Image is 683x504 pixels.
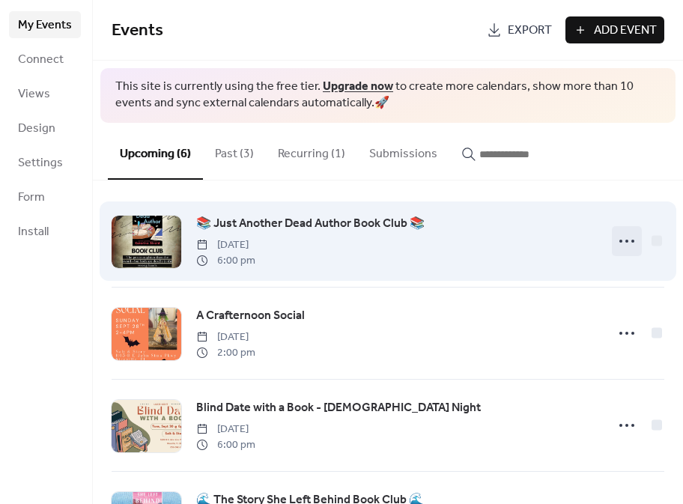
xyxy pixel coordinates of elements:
button: Submissions [357,123,449,178]
span: This site is currently using the free tier. to create more calendars, show more than 10 events an... [115,79,661,112]
span: Design [18,120,55,138]
a: Connect [9,46,81,73]
span: [DATE] [196,422,255,437]
span: 6:00 pm [196,437,255,453]
a: 📚 Just Another Dead Author Book Club 📚 [196,214,425,234]
a: Design [9,115,81,142]
a: Install [9,218,81,245]
a: Export [479,16,559,43]
span: Add Event [594,22,657,40]
a: Blind Date with a Book - [DEMOGRAPHIC_DATA] Night [196,398,481,418]
span: Export [508,22,552,40]
button: Past (3) [203,123,266,178]
span: 2:00 pm [196,345,255,361]
span: Install [18,223,49,241]
span: Views [18,85,50,103]
button: Recurring (1) [266,123,357,178]
a: Views [9,80,81,107]
a: Settings [9,149,81,176]
a: Upgrade now [323,75,393,98]
span: Blind Date with a Book - [DEMOGRAPHIC_DATA] Night [196,399,481,417]
span: 📚 Just Another Dead Author Book Club 📚 [196,215,425,233]
span: [DATE] [196,237,255,253]
span: [DATE] [196,330,255,345]
span: My Events [18,16,72,34]
span: 6:00 pm [196,253,255,269]
button: Upcoming (6) [108,123,203,180]
a: My Events [9,11,81,38]
span: Settings [18,154,63,172]
span: Form [18,189,45,207]
a: Form [9,183,81,210]
button: Add Event [565,16,664,43]
span: A Crafternoon Social [196,307,305,325]
span: Connect [18,51,64,69]
a: A Crafternoon Social [196,306,305,326]
span: Events [112,14,163,47]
